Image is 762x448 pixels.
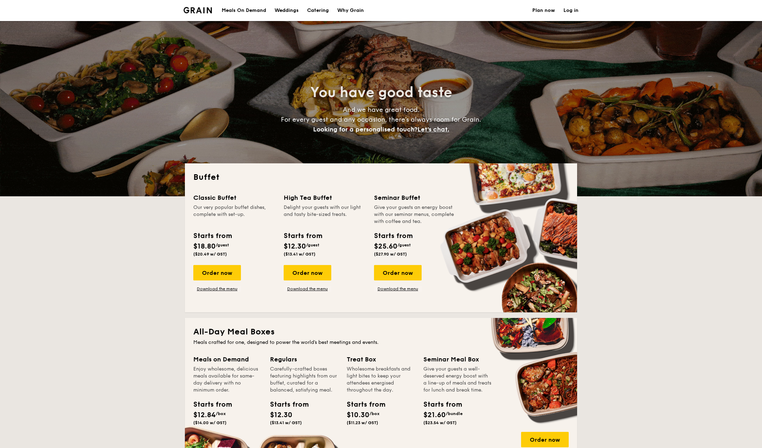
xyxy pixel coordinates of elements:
span: ($20.49 w/ GST) [193,252,227,257]
a: Download the menu [284,286,331,292]
span: ($13.41 w/ GST) [284,252,316,257]
img: Grain [183,7,212,13]
span: $12.30 [270,411,292,419]
div: Enjoy wholesome, delicious meals available for same-day delivery with no minimum order. [193,366,262,394]
div: Seminar Buffet [374,193,456,203]
span: ($13.41 w/ GST) [270,420,302,425]
span: $12.30 [284,242,306,251]
div: Starts from [374,231,412,241]
div: Delight your guests with our light and tasty bite-sized treats. [284,204,366,225]
span: Looking for a personalised touch? [313,125,417,133]
span: ($14.00 w/ GST) [193,420,227,425]
div: Order now [374,265,422,280]
span: /box [369,411,380,416]
div: Starts from [193,231,231,241]
span: /box [216,411,226,416]
h2: Buffet [193,172,569,183]
span: ($11.23 w/ GST) [347,420,378,425]
h2: All-Day Meal Boxes [193,326,569,338]
div: Treat Box [347,354,415,364]
span: $12.84 [193,411,216,419]
div: Seminar Meal Box [423,354,492,364]
span: You have good taste [310,84,452,101]
div: Our very popular buffet dishes, complete with set-up. [193,204,275,225]
span: $21.60 [423,411,446,419]
div: Order now [193,265,241,280]
div: Meals on Demand [193,354,262,364]
a: Download the menu [193,286,241,292]
span: $18.80 [193,242,216,251]
div: Starts from [270,399,302,410]
span: /bundle [446,411,463,416]
div: Wholesome breakfasts and light bites to keep your attendees energised throughout the day. [347,366,415,394]
span: $10.30 [347,411,369,419]
a: Logotype [183,7,212,13]
div: Order now [284,265,331,280]
div: Meals crafted for one, designed to power the world's best meetings and events. [193,339,569,346]
span: /guest [397,243,411,247]
div: Order now [521,432,569,447]
div: Give your guests a well-deserved energy boost with a line-up of meals and treats for lunch and br... [423,366,492,394]
span: ($27.90 w/ GST) [374,252,407,257]
div: Starts from [347,399,378,410]
span: Let's chat. [417,125,449,133]
div: Classic Buffet [193,193,275,203]
div: Starts from [284,231,322,241]
a: Download the menu [374,286,422,292]
div: Regulars [270,354,338,364]
div: Carefully-crafted boxes featuring highlights from our buffet, curated for a balanced, satisfying ... [270,366,338,394]
span: And we have great food. For every guest and any occasion, there’s always room for Grain. [281,106,481,133]
span: ($23.54 w/ GST) [423,420,457,425]
span: $25.60 [374,242,397,251]
div: Starts from [193,399,225,410]
span: /guest [306,243,319,247]
div: Give your guests an energy boost with our seminar menus, complete with coffee and tea. [374,204,456,225]
span: /guest [216,243,229,247]
div: High Tea Buffet [284,193,366,203]
div: Starts from [423,399,455,410]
